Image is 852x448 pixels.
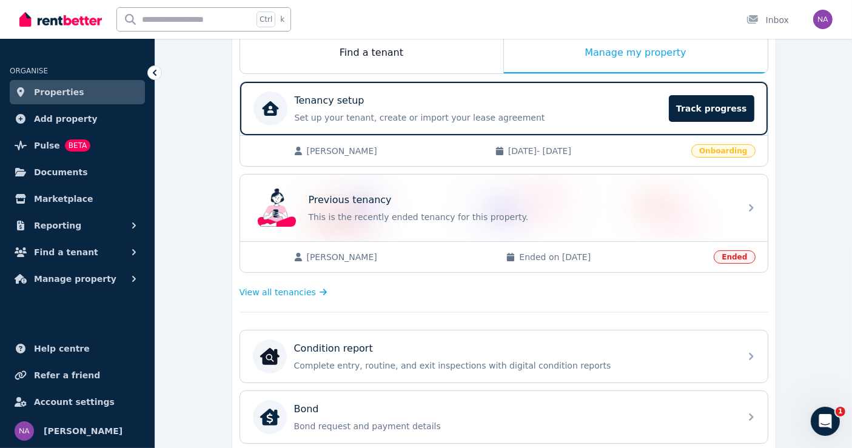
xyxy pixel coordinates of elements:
p: Condition report [294,341,373,356]
span: Marketplace [34,192,93,206]
a: Help centre [10,336,145,361]
span: Refer a friend [34,368,100,383]
p: Tenancy setup [295,93,364,108]
span: [PERSON_NAME] [307,145,483,157]
span: Track progress [669,95,754,122]
iframe: Intercom live chat [811,407,840,436]
span: [PERSON_NAME] [44,424,122,438]
img: Previous tenancy [258,189,297,227]
a: Refer a friend [10,363,145,387]
span: Manage property [34,272,116,286]
a: View all tenancies [240,286,327,298]
a: Account settings [10,390,145,414]
a: Marketplace [10,187,145,211]
p: This is the recently ended tenancy for this property. [309,211,733,223]
p: Bond [294,402,319,416]
span: Onboarding [691,144,755,158]
img: Niranga Amarasinghe [813,10,833,29]
div: Find a tenant [240,33,503,73]
button: Manage property [10,267,145,291]
img: Niranga Amarasinghe [15,421,34,441]
span: Reporting [34,218,81,233]
span: ORGANISE [10,67,48,75]
p: Complete entry, routine, and exit inspections with digital condition reports [294,359,733,372]
button: Find a tenant [10,240,145,264]
a: PulseBETA [10,133,145,158]
span: Ended on [DATE] [519,251,706,263]
span: [DATE] - [DATE] [508,145,684,157]
div: Manage my property [504,33,768,73]
span: [PERSON_NAME] [307,251,494,263]
span: Find a tenant [34,245,98,259]
span: Account settings [34,395,115,409]
a: Properties [10,80,145,104]
span: Documents [34,165,88,179]
p: Previous tenancy [309,193,392,207]
p: Bond request and payment details [294,420,733,432]
p: Set up your tenant, create or import your lease agreement [295,112,662,124]
button: Reporting [10,213,145,238]
span: BETA [65,139,90,152]
span: k [280,15,284,24]
div: Inbox [746,14,789,26]
span: 1 [836,407,845,416]
a: Tenancy setupSet up your tenant, create or import your lease agreementTrack progress [240,82,768,135]
span: Help centre [34,341,90,356]
span: Add property [34,112,98,126]
img: Condition report [260,347,280,366]
span: Ctrl [257,12,275,27]
a: Previous tenancyPrevious tenancyThis is the recently ended tenancy for this property. [240,175,768,241]
img: Bond [260,407,280,427]
img: RentBetter [19,10,102,28]
a: BondBondBond request and payment details [240,391,768,443]
a: Documents [10,160,145,184]
span: View all tenancies [240,286,316,298]
span: Ended [714,250,755,264]
a: Add property [10,107,145,131]
span: Properties [34,85,84,99]
span: Pulse [34,138,60,153]
a: Condition reportCondition reportComplete entry, routine, and exit inspections with digital condit... [240,330,768,383]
